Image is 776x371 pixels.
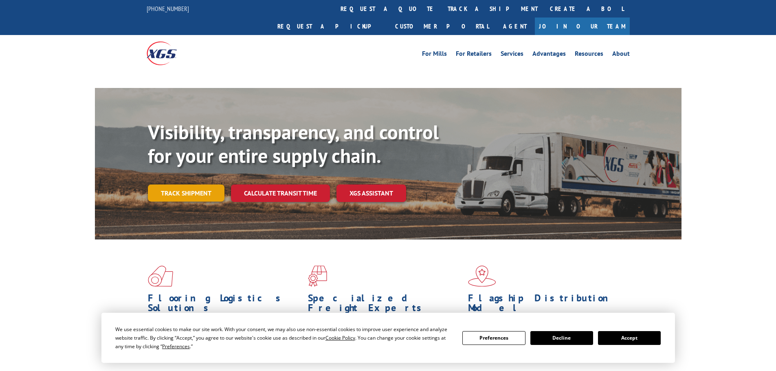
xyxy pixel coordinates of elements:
[468,266,496,287] img: xgs-icon-flagship-distribution-model-red
[148,119,439,168] b: Visibility, transparency, and control for your entire supply chain.
[501,50,523,59] a: Services
[148,266,173,287] img: xgs-icon-total-supply-chain-intelligence-red
[325,334,355,341] span: Cookie Policy
[535,18,630,35] a: Join Our Team
[462,331,525,345] button: Preferences
[162,343,190,350] span: Preferences
[148,184,224,202] a: Track shipment
[532,50,566,59] a: Advantages
[456,50,492,59] a: For Retailers
[495,18,535,35] a: Agent
[530,331,593,345] button: Decline
[147,4,189,13] a: [PHONE_NUMBER]
[101,313,675,363] div: Cookie Consent Prompt
[389,18,495,35] a: Customer Portal
[612,50,630,59] a: About
[231,184,330,202] a: Calculate transit time
[308,266,327,287] img: xgs-icon-focused-on-flooring-red
[308,293,462,317] h1: Specialized Freight Experts
[422,50,447,59] a: For Mills
[575,50,603,59] a: Resources
[115,325,453,351] div: We use essential cookies to make our site work. With your consent, we may also use non-essential ...
[468,293,622,317] h1: Flagship Distribution Model
[336,184,406,202] a: XGS ASSISTANT
[148,293,302,317] h1: Flooring Logistics Solutions
[598,331,661,345] button: Accept
[271,18,389,35] a: Request a pickup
